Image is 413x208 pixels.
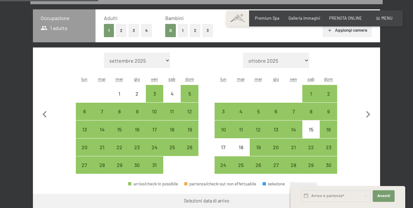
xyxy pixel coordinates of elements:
[215,139,232,156] div: Mon Nov 17 2025
[320,103,337,120] div: Sun Nov 09 2025
[215,139,232,156] div: arrivo/check-in non effettuabile
[250,145,267,161] div: 19
[267,156,285,174] div: arrivo/check-in possibile
[76,156,93,174] div: Mon Oct 27 2025
[93,139,111,156] div: Tue Oct 21 2025
[111,103,128,120] div: Wed Oct 08 2025
[164,109,180,125] div: 11
[232,139,250,156] div: arrivo/check-in non effettuabile
[128,120,146,138] div: arrivo/check-in possibile
[76,103,93,120] div: arrivo/check-in possibile
[151,76,158,82] abbr: venerdì
[76,127,93,143] div: 13
[94,145,110,161] div: 21
[116,24,126,37] button: 2
[128,103,146,120] div: Thu Oct 09 2025
[116,76,123,82] abbr: mercoledì
[267,139,285,156] div: arrivo/check-in possibile
[185,76,194,82] abbr: domenica
[104,15,117,21] span: Adulti
[320,156,337,174] div: arrivo/check-in possibile
[181,139,198,156] div: Sun Oct 26 2025
[163,103,181,120] div: arrivo/check-in possibile
[250,120,267,138] div: arrivo/check-in possibile
[303,162,319,179] div: 29
[163,85,181,102] div: Sat Oct 04 2025
[76,109,93,125] div: 6
[146,156,163,174] div: Fri Oct 31 2025
[111,120,128,138] div: Wed Oct 15 2025
[111,91,127,107] div: 1
[250,156,267,174] div: arrivo/check-in possibile
[168,76,176,82] abbr: sabato
[76,162,93,179] div: 27
[163,139,181,156] div: arrivo/check-in possibile
[288,16,320,21] a: Galleria immagini
[302,139,320,156] div: arrivo/check-in possibile
[190,24,200,37] button: 2
[302,85,320,102] div: arrivo/check-in possibile
[181,103,198,120] div: arrivo/check-in possibile
[273,76,279,82] abbr: giovedì
[93,120,111,138] div: Tue Oct 14 2025
[303,127,319,143] div: 15
[267,103,285,120] div: arrivo/check-in possibile
[377,193,390,199] span: Avanti
[76,156,93,174] div: arrivo/check-in possibile
[128,103,146,120] div: arrivo/check-in possibile
[250,127,267,143] div: 12
[250,156,267,174] div: Wed Nov 26 2025
[38,53,52,174] button: Mese precedente
[128,139,146,156] div: arrivo/check-in possibile
[134,76,140,82] abbr: giovedì
[215,162,231,179] div: 24
[215,109,231,125] div: 3
[94,109,110,125] div: 7
[303,145,319,161] div: 22
[320,85,337,102] div: arrivo/check-in possibile
[232,139,250,156] div: Tue Nov 18 2025
[146,156,163,174] div: arrivo/check-in possibile
[290,182,317,186] span: Richiesta express
[268,162,284,179] div: 27
[76,139,93,156] div: arrivo/check-in possibile
[267,103,285,120] div: Thu Nov 06 2025
[302,120,320,138] div: arrivo/check-in non effettuabile
[146,85,163,102] div: arrivo/check-in possibile
[111,85,128,102] div: Wed Oct 01 2025
[163,120,181,138] div: arrivo/check-in possibile
[181,139,198,156] div: arrivo/check-in possibile
[146,127,163,143] div: 17
[215,145,231,161] div: 17
[232,156,250,174] div: arrivo/check-in possibile
[320,109,337,125] div: 9
[250,120,267,138] div: Wed Nov 12 2025
[94,127,110,143] div: 14
[129,162,145,179] div: 30
[128,85,146,102] div: arrivo/check-in non effettuabile
[81,76,87,82] abbr: lunedì
[165,24,176,37] button: 0
[255,16,279,21] span: Premium Spa
[181,85,198,102] div: Sun Oct 05 2025
[232,103,250,120] div: arrivo/check-in possibile
[111,156,128,174] div: Wed Oct 29 2025
[111,139,128,156] div: Wed Oct 22 2025
[111,85,128,102] div: arrivo/check-in non effettuabile
[215,103,232,120] div: Mon Nov 03 2025
[285,156,302,174] div: arrivo/check-in possibile
[250,162,267,179] div: 26
[263,182,285,186] div: selezione
[184,198,229,204] div: Selezioni data di arrivo
[128,156,146,174] div: arrivo/check-in possibile
[146,162,163,179] div: 31
[181,120,198,138] div: Sun Oct 19 2025
[146,91,163,107] div: 3
[129,145,145,161] div: 23
[285,109,301,125] div: 7
[237,76,245,82] abbr: martedì
[329,16,362,21] span: PRENOTA ONLINE
[373,190,395,202] button: Avanti
[302,156,320,174] div: arrivo/check-in possibile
